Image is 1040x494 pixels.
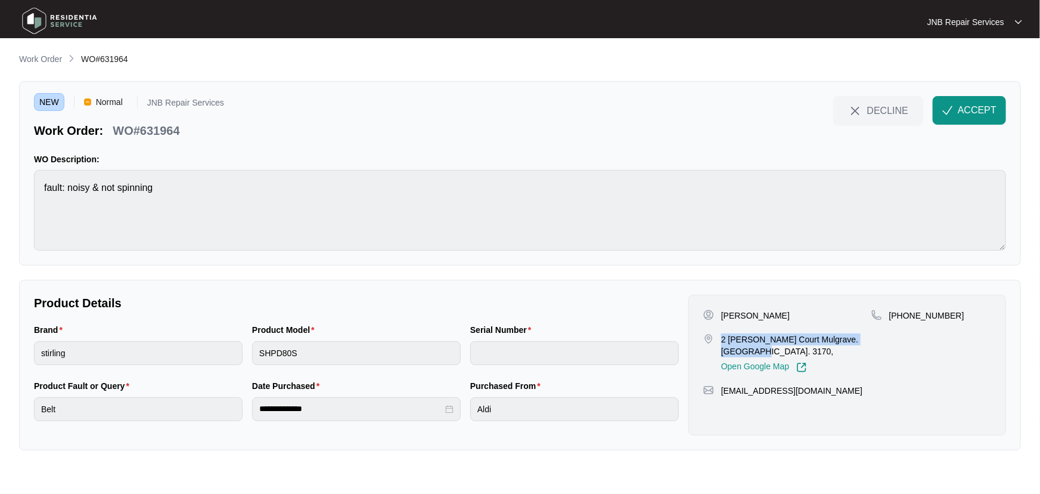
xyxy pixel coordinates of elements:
img: map-pin [703,334,714,344]
img: chevron-right [67,54,76,63]
p: Work Order [19,53,62,65]
label: Date Purchased [252,380,324,392]
label: Product Model [252,324,319,336]
a: Open Google Map [721,362,807,373]
a: Work Order [17,53,64,66]
img: Vercel Logo [84,98,91,106]
span: NEW [34,93,64,111]
label: Serial Number [470,324,536,336]
img: map-pin [703,385,714,396]
button: close-IconDECLINE [833,96,923,125]
p: Work Order: [34,122,103,139]
img: Link-External [796,362,807,373]
img: user-pin [703,310,714,320]
p: WO Description: [34,153,1006,165]
img: residentia service logo [18,3,101,39]
img: dropdown arrow [1015,19,1022,25]
input: Serial Number [470,341,679,365]
p: Product Details [34,295,679,311]
img: check-Icon [942,105,953,116]
p: JNB Repair Services [927,16,1004,28]
input: Brand [34,341,243,365]
input: Purchased From [470,397,679,421]
img: map-pin [871,310,882,320]
span: DECLINE [867,104,908,117]
img: close-Icon [848,104,862,118]
input: Date Purchased [259,403,443,415]
p: 2 [PERSON_NAME] Court Mulgrave. [GEOGRAPHIC_DATA]. 3170, [721,334,871,357]
p: [PHONE_NUMBER] [889,310,964,322]
p: [EMAIL_ADDRESS][DOMAIN_NAME] [721,385,862,397]
p: [PERSON_NAME] [721,310,790,322]
textarea: fault: noisy & not spinning [34,170,1006,251]
label: Purchased From [470,380,545,392]
span: WO#631964 [81,54,128,64]
label: Brand [34,324,67,336]
p: WO#631964 [113,122,179,139]
label: Product Fault or Query [34,380,134,392]
input: Product Model [252,341,461,365]
button: check-IconACCEPT [933,96,1006,125]
p: JNB Repair Services [147,98,224,111]
span: Normal [91,93,128,111]
span: ACCEPT [958,103,996,118]
input: Product Fault or Query [34,397,243,421]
